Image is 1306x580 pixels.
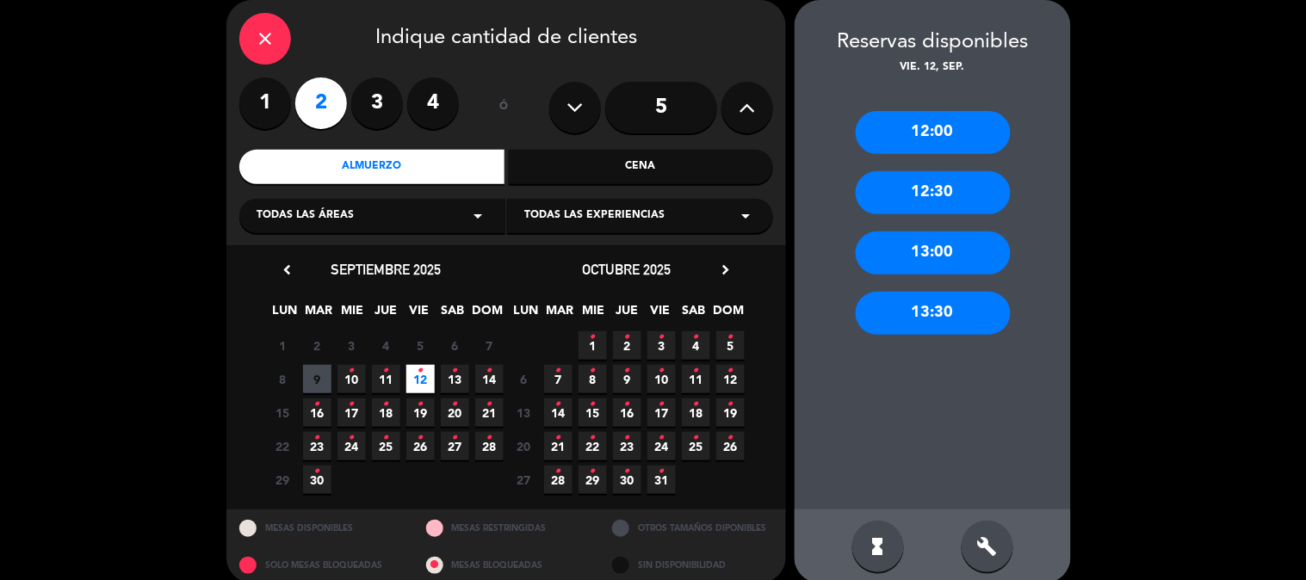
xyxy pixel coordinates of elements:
[647,432,676,460] span: 24
[441,432,469,460] span: 27
[856,231,1011,275] div: 13:00
[475,365,504,393] span: 14
[624,357,630,385] i: •
[269,466,297,494] span: 29
[372,300,400,329] span: JUE
[372,432,400,460] span: 25
[682,365,710,393] span: 11
[269,432,297,460] span: 22
[349,424,355,452] i: •
[475,331,504,360] span: 7
[613,331,641,360] span: 2
[269,331,297,360] span: 1
[452,357,458,385] i: •
[613,432,641,460] span: 23
[510,365,538,393] span: 6
[349,357,355,385] i: •
[659,458,665,485] i: •
[624,424,630,452] i: •
[406,432,435,460] span: 26
[647,466,676,494] span: 31
[727,391,733,418] i: •
[868,536,888,557] i: hourglass_full
[278,261,296,279] i: chevron_left
[555,357,561,385] i: •
[579,466,607,494] span: 29
[337,432,366,460] span: 24
[590,357,596,385] i: •
[467,206,488,226] i: arrow_drop_down
[579,365,607,393] span: 8
[418,357,424,385] i: •
[314,391,320,418] i: •
[659,324,665,351] i: •
[579,398,607,427] span: 15
[337,365,366,393] span: 10
[647,365,676,393] span: 10
[579,331,607,360] span: 1
[418,424,424,452] i: •
[303,331,331,360] span: 2
[406,331,435,360] span: 5
[716,331,745,360] span: 5
[613,365,641,393] span: 9
[714,300,742,329] span: DOM
[682,398,710,427] span: 18
[590,391,596,418] i: •
[977,536,998,557] i: build
[406,365,435,393] span: 12
[372,365,400,393] span: 11
[544,365,573,393] span: 7
[716,261,734,279] i: chevron_right
[590,424,596,452] i: •
[795,26,1071,59] div: Reservas disponibles
[510,398,538,427] span: 13
[716,365,745,393] span: 12
[647,398,676,427] span: 17
[727,424,733,452] i: •
[257,207,354,225] span: Todas las áreas
[524,207,665,225] span: Todas las experiencias
[624,458,630,485] i: •
[331,261,441,278] span: septiembre 2025
[475,398,504,427] span: 21
[349,391,355,418] i: •
[303,466,331,494] span: 30
[383,391,389,418] i: •
[295,77,347,129] label: 2
[856,171,1011,214] div: 12:30
[303,365,331,393] span: 9
[647,331,676,360] span: 3
[680,300,709,329] span: SAB
[693,357,699,385] i: •
[590,458,596,485] i: •
[337,398,366,427] span: 17
[383,424,389,452] i: •
[613,466,641,494] span: 30
[647,300,675,329] span: VIE
[452,391,458,418] i: •
[659,391,665,418] i: •
[413,509,600,546] div: MESAS RESTRINGIDAS
[510,466,538,494] span: 27
[226,509,413,546] div: MESAS DISPONIBLES
[407,77,459,129] label: 4
[555,391,561,418] i: •
[418,391,424,418] i: •
[351,77,403,129] label: 3
[544,466,573,494] span: 28
[613,398,641,427] span: 16
[795,59,1071,77] div: vie. 12, sep.
[659,424,665,452] i: •
[546,300,574,329] span: MAR
[476,77,532,138] div: ó
[544,432,573,460] span: 21
[441,398,469,427] span: 20
[727,324,733,351] i: •
[441,365,469,393] span: 13
[269,398,297,427] span: 15
[314,458,320,485] i: •
[303,398,331,427] span: 16
[486,357,492,385] i: •
[452,424,458,452] i: •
